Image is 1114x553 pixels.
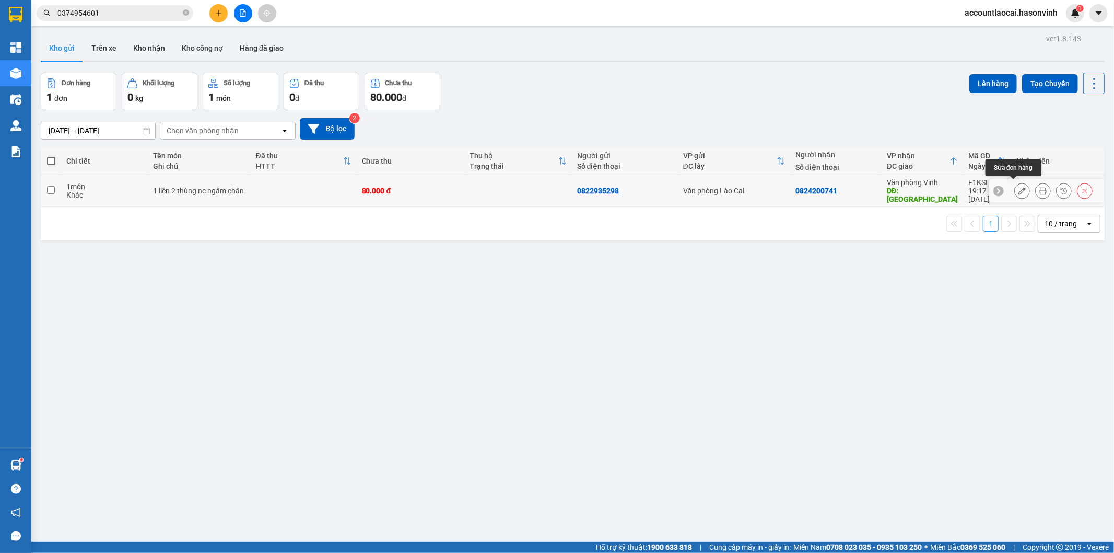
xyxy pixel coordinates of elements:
div: Tên món [153,152,245,160]
button: 1 [983,216,999,232]
span: copyright [1056,544,1063,551]
span: 1 [1078,5,1082,12]
input: Select a date range. [41,122,155,139]
th: Toggle SortBy [251,147,357,175]
div: Thu hộ [470,152,558,160]
div: Chưa thu [385,79,412,87]
button: Tạo Chuyến [1022,74,1078,93]
span: Hỗ trợ kỹ thuật: [596,542,692,553]
div: F1KSLKCM [968,178,1006,187]
div: Số lượng [224,79,250,87]
span: accountlaocai.hasonvinh [956,6,1066,19]
img: warehouse-icon [10,460,21,471]
div: Văn phòng Lào Cai [683,187,785,195]
sup: 1 [1076,5,1084,12]
div: ĐC giao [887,162,949,170]
div: Đơn hàng [62,79,90,87]
div: Số điện thoại [577,162,673,170]
span: 1 [208,91,214,103]
div: Khác [66,191,143,199]
div: VP gửi [683,152,777,160]
span: Miền Bắc [930,542,1005,553]
div: Chưa thu [362,157,459,165]
span: kg [135,94,143,102]
div: Văn phòng Vinh [887,178,958,187]
strong: 1900 633 818 [647,543,692,551]
button: Kho công nợ [173,36,231,61]
svg: open [280,126,289,135]
span: notification [11,508,21,517]
div: Nhân viên [1016,157,1098,165]
strong: 0369 525 060 [960,543,1005,551]
button: Hàng đã giao [231,36,292,61]
div: Sửa đơn hàng [1014,183,1030,199]
div: Đã thu [304,79,324,87]
div: Người nhận [795,151,876,159]
span: | [700,542,701,553]
th: Toggle SortBy [963,147,1011,175]
span: 1 [46,91,52,103]
span: question-circle [11,484,21,494]
span: Cung cấp máy in - giấy in: [709,542,791,553]
div: Trạng thái [470,162,558,170]
h2: 4B14MKTI [6,61,84,78]
div: 80.000 đ [362,187,459,195]
div: DĐ: hà trung [887,187,958,203]
th: Toggle SortBy [464,147,572,175]
div: Ngày ĐH [968,162,998,170]
button: plus [209,4,228,22]
span: ⚪️ [924,545,928,549]
img: dashboard-icon [10,42,21,53]
div: Người gửi [577,152,673,160]
div: 0824200741 [795,187,837,195]
div: 1 liền 2 thùng nc ngâm chân [153,187,245,195]
img: logo-vxr [9,7,22,22]
div: Khối lượng [143,79,174,87]
span: 0 [127,91,133,103]
svg: open [1085,220,1094,228]
img: warehouse-icon [10,94,21,105]
div: VP nhận [887,152,949,160]
button: Khối lượng0kg [122,73,197,110]
div: Chi tiết [66,157,143,165]
span: món [216,94,231,102]
div: Mã GD [968,152,998,160]
div: Chọn văn phòng nhận [167,125,239,136]
div: ver 1.8.143 [1046,33,1081,44]
b: [PERSON_NAME] (Vinh - Sapa) [44,13,157,53]
div: 10 / trang [1045,218,1077,229]
div: Đã thu [256,152,343,160]
span: đ [402,94,406,102]
button: aim [258,4,276,22]
span: đơn [54,94,67,102]
th: Toggle SortBy [882,147,963,175]
span: search [43,9,51,17]
span: | [1013,542,1015,553]
button: Đã thu0đ [284,73,359,110]
input: Tìm tên, số ĐT hoặc mã đơn [57,7,181,19]
div: Số điện thoại [795,163,876,171]
span: Miền Nam [793,542,922,553]
span: close-circle [183,8,189,18]
span: aim [263,9,271,17]
strong: 0708 023 035 - 0935 103 250 [826,543,922,551]
span: đ [295,94,299,102]
span: plus [215,9,222,17]
button: Kho gửi [41,36,83,61]
h1: Giao dọc đường [55,61,193,133]
button: Kho nhận [125,36,173,61]
img: warehouse-icon [10,68,21,79]
th: Toggle SortBy [678,147,790,175]
img: solution-icon [10,146,21,157]
span: caret-down [1094,8,1104,18]
img: warehouse-icon [10,120,21,131]
b: [DOMAIN_NAME] [139,8,252,26]
button: Chưa thu80.000đ [365,73,440,110]
div: Ghi chú [153,162,245,170]
span: close-circle [183,9,189,16]
span: 80.000 [370,91,402,103]
sup: 2 [349,113,360,123]
button: Bộ lọc [300,118,355,140]
div: 0822935298 [577,187,619,195]
div: 1 món [66,182,143,191]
